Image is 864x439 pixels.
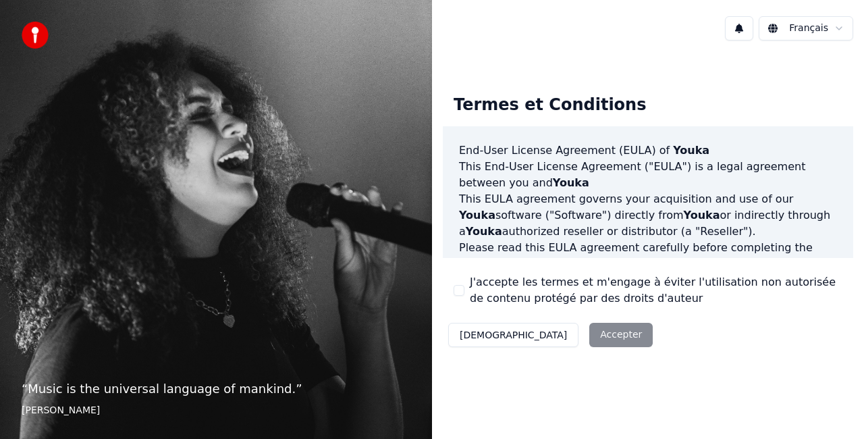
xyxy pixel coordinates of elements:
[459,191,837,240] p: This EULA agreement governs your acquisition and use of our software ("Software") directly from o...
[22,404,410,417] footer: [PERSON_NAME]
[553,176,589,189] span: Youka
[459,209,495,222] span: Youka
[673,144,709,157] span: Youka
[645,257,681,270] span: Youka
[470,274,842,307] label: J'accepte les termes et m'engage à éviter l'utilisation non autorisée de contenu protégé par des ...
[459,159,837,191] p: This End-User License Agreement ("EULA") is a legal agreement between you and
[466,225,502,238] span: Youka
[459,143,837,159] h3: End-User License Agreement (EULA) of
[448,323,578,347] button: [DEMOGRAPHIC_DATA]
[459,240,837,305] p: Please read this EULA agreement carefully before completing the installation process and using th...
[22,380,410,398] p: “ Music is the universal language of mankind. ”
[22,22,49,49] img: youka
[684,209,720,222] span: Youka
[443,84,657,127] div: Termes et Conditions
